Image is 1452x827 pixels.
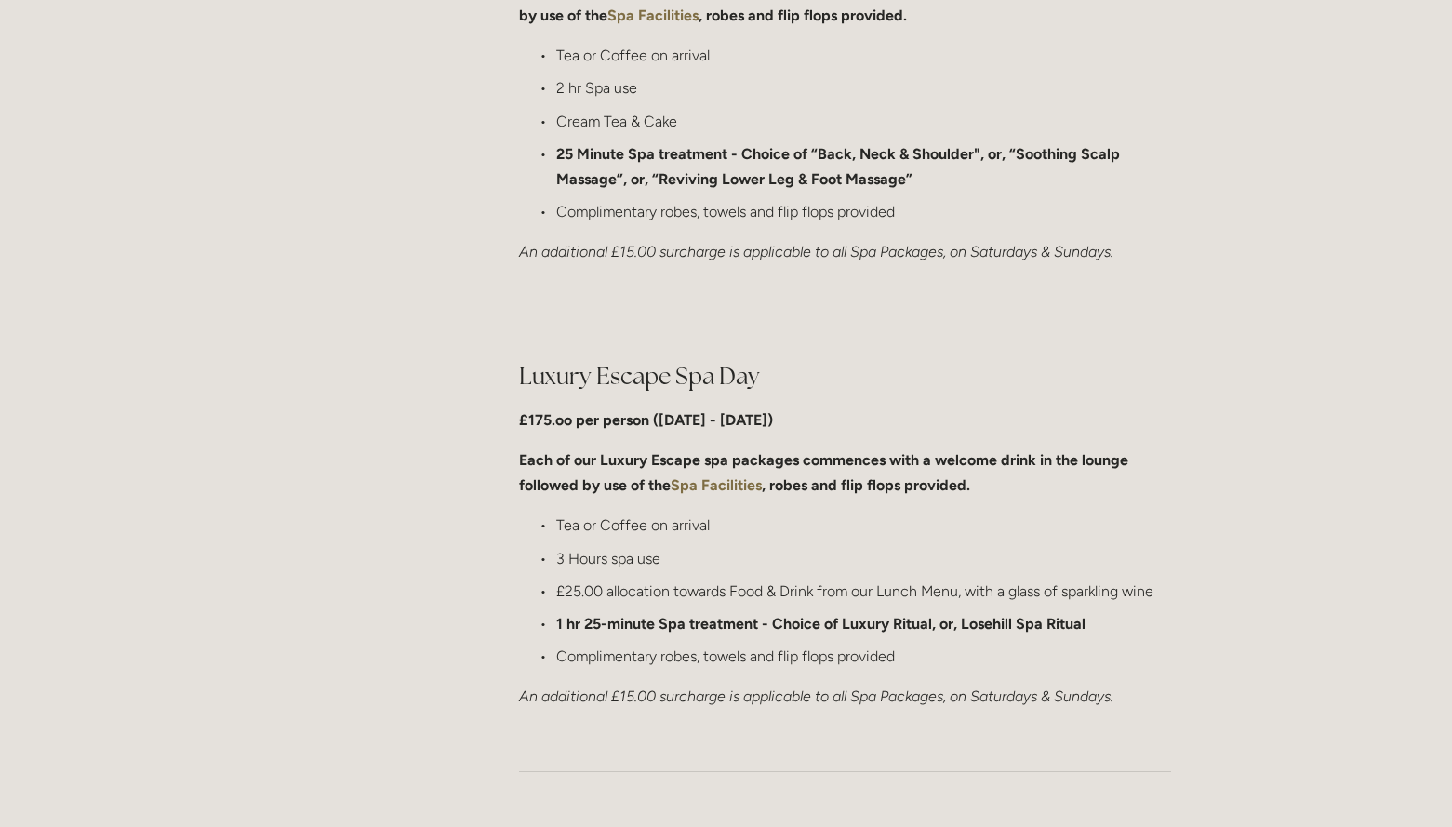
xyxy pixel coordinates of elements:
p: Cream Tea & Cake [556,109,1171,134]
p: Complimentary robes, towels and flip flops provided [556,644,1171,669]
strong: 1 hr 25-minute Spa treatment - Choice of Luxury Ritual, or, Losehill Spa Ritual [556,615,1086,633]
em: An additional £15.00 surcharge is applicable to all Spa Packages, on Saturdays & Sundays. [519,243,1113,260]
p: 3 Hours spa use [556,546,1171,571]
p: Tea or Coffee on arrival [556,513,1171,538]
strong: , robes and flip flops provided. [699,7,907,24]
em: An additional £15.00 surcharge is applicable to all Spa Packages, on Saturdays & Sundays. [519,687,1113,705]
p: Complimentary robes, towels and flip flops provided [556,199,1171,224]
strong: Each of our Luxury Escape spa packages commences with a welcome drink in the lounge followed by u... [519,451,1132,494]
p: Tea or Coffee on arrival [556,43,1171,68]
h2: Luxury Escape Spa Day [519,360,1171,393]
strong: £175.oo per person ([DATE] - [DATE]) [519,411,773,429]
strong: , robes and flip flops provided. [762,476,970,494]
p: 2 hr Spa use [556,75,1171,100]
p: £25.00 allocation towards Food & Drink from our Lunch Menu, with a glass of sparkling wine [556,579,1171,604]
a: Spa Facilities [607,7,699,24]
a: Spa Facilities [671,476,762,494]
strong: 25 Minute Spa treatment - Choice of “Back, Neck & Shoulder", or, “Soothing Scalp Massage”, or, “R... [556,145,1124,188]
